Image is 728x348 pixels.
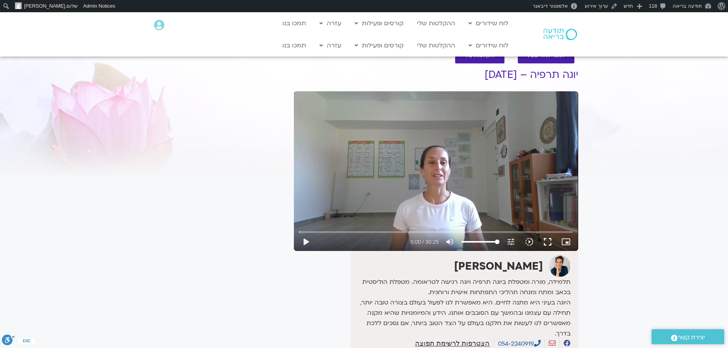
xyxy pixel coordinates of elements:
h1: יוגה תרפיה – [DATE] [294,69,578,81]
a: עזרה [316,38,345,53]
a: 054-2240919 [498,340,541,348]
a: יצירת קשר [652,329,724,344]
strong: [PERSON_NAME] [454,259,543,274]
a: עזרה [316,16,345,31]
img: תודעה בריאה [543,29,577,40]
a: הצטרפות לרשימת תפוצה [415,340,490,347]
span: לספריית ה-VOD [527,53,565,59]
a: לוח שידורים [465,16,512,31]
span: להקלטות שלי [464,53,495,59]
span: [PERSON_NAME] [24,3,65,9]
a: לוח שידורים [465,38,512,53]
a: קורסים ופעילות [351,38,407,53]
span: יצירת קשר [678,332,705,343]
img: יעל אלנברג [549,255,571,277]
a: תמכו בנו [279,16,310,31]
a: קורסים ופעילות [351,16,407,31]
p: תלמידה, מורה ומטפלת ביוגה תרפיה ויוגה רגישה לטראומה. מטפלת הוליסטית בכאב ומתח ומנחה תהליכי התפתחו... [352,277,570,339]
a: ההקלטות שלי [413,16,459,31]
a: ההקלטות שלי [413,38,459,53]
a: תמכו בנו [279,38,310,53]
